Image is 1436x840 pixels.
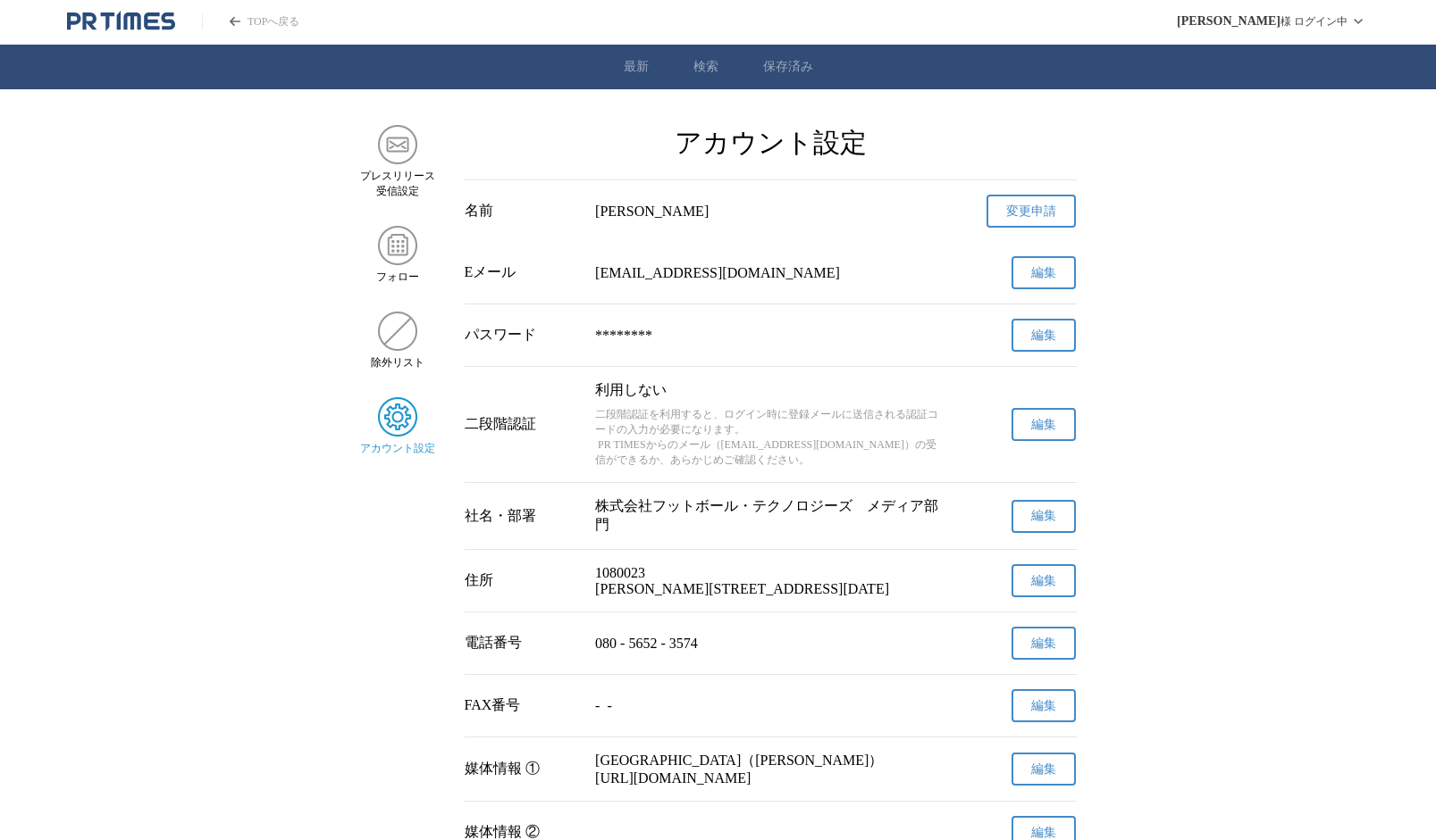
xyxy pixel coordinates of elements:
[1177,14,1281,29] span: [PERSON_NAME]
[1012,408,1076,441] button: 編集
[1031,636,1056,652] span: 編集
[595,636,945,652] p: 080 - 5652 - 3574
[1031,265,1056,281] span: 編集
[360,125,436,199] a: プレスリリース 受信設定プレスリリース 受信設定
[595,204,945,220] div: [PERSON_NAME]
[465,696,582,715] div: FAX番号
[360,312,436,370] a: 除外リスト除外リスト
[465,326,582,345] div: パスワード
[465,263,582,282] div: Eメール
[465,202,582,220] div: 名前
[1012,319,1076,352] button: 編集
[1012,564,1076,597] button: 編集
[1012,753,1076,786] button: 編集
[378,397,417,437] img: アカウント設定
[371,355,424,370] span: 除外リスト
[1012,256,1076,289] button: 編集
[1031,573,1056,589] span: 編集
[465,571,582,590] div: 住所
[202,14,299,29] a: PR TIMESのトップページはこちら
[1031,508,1056,524] span: 編集
[465,507,582,526] div: 社名・部署
[378,312,417,351] img: 除外リスト
[1012,689,1076,722] button: 編集
[360,441,435,456] span: アカウント設定
[595,497,945,535] p: 株式会社フットボール・テクノロジーズ メディア部門
[378,226,417,265] img: フォロー
[360,226,436,285] a: フォローフォロー
[595,381,945,400] p: 利用しない
[595,265,945,281] p: [EMAIL_ADDRESS][DOMAIN_NAME]
[360,169,435,199] span: プレスリリース 受信設定
[595,752,945,786] p: [GEOGRAPHIC_DATA]（[PERSON_NAME]） [URL][DOMAIN_NAME]
[595,565,945,597] p: 1080023 [PERSON_NAME][STREET_ADDRESS][DATE]
[595,698,945,714] p: - -
[1031,698,1056,714] span: 編集
[465,415,582,434] div: 二段階認証
[376,270,419,285] span: フォロー
[360,397,436,456] a: アカウント設定アカウント設定
[67,11,175,32] a: PR TIMESのトップページはこちら
[1012,500,1076,533] button: 編集
[465,634,582,653] div: 電話番号
[1031,761,1056,778] span: 編集
[693,59,718,75] a: 検索
[624,59,649,75] a: 最新
[763,59,813,75] a: 保存済み
[1031,328,1056,344] span: 編集
[595,407,945,468] p: 二段階認証を利用すると、ログイン時に登録メールに送信される認証コードの入力が必要になります。 PR TIMESからのメール（[EMAIL_ADDRESS][DOMAIN_NAME]）の受信ができ...
[1012,627,1076,660] button: 編集
[1031,417,1056,433] span: 編集
[465,125,1077,162] h2: アカウント設定
[987,195,1076,228] a: 変更申請
[378,125,417,164] img: プレスリリース 受信設定
[465,760,582,778] div: 媒体情報 ①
